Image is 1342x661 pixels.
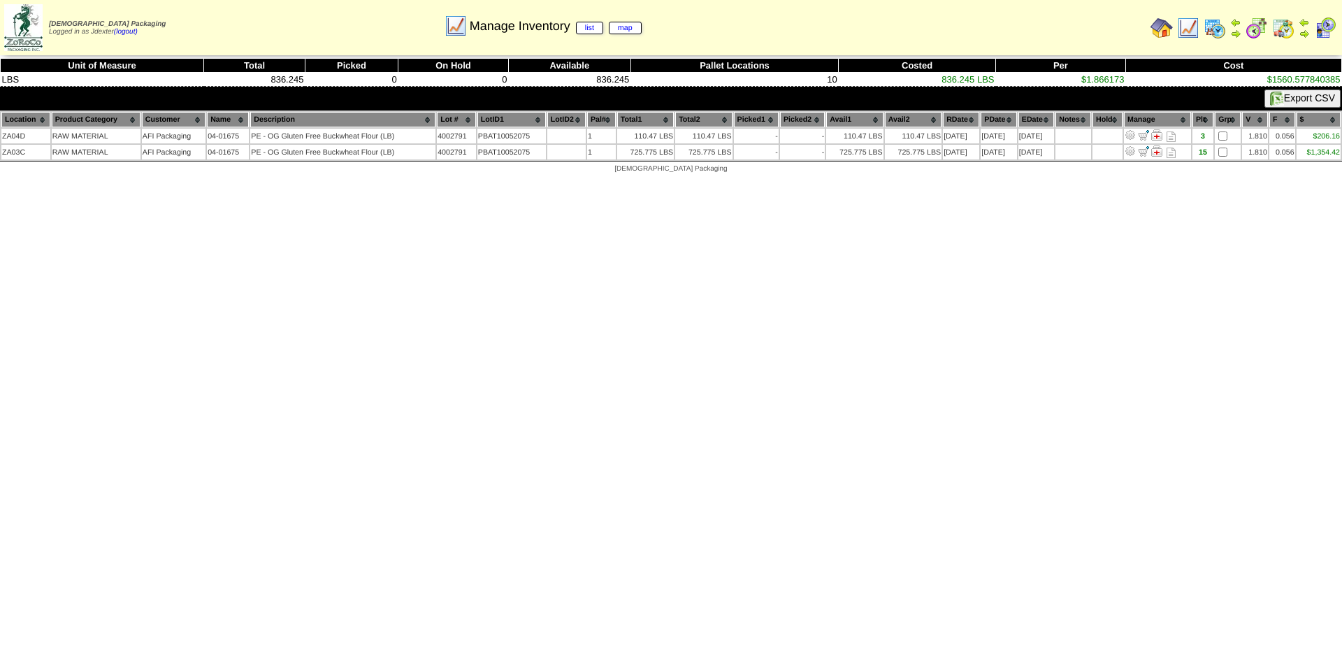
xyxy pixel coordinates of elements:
td: 110.47 LBS [826,129,883,143]
img: arrowright.gif [1299,28,1310,39]
td: [DATE] [1018,129,1054,143]
th: Available [508,59,630,73]
img: Manage Hold [1151,145,1162,157]
th: Total [204,59,305,73]
img: zoroco-logo-small.webp [4,4,43,51]
a: $206.16 [1297,132,1340,141]
td: 0 [305,73,398,87]
th: $ [1297,112,1341,127]
td: $1.866173 [996,73,1126,87]
th: Picked2 [780,112,825,127]
th: Plt [1192,112,1213,127]
th: Lot # [437,112,476,127]
td: 04-01675 [207,129,249,143]
a: list [576,22,603,34]
th: Unit of Measure [1,59,204,73]
td: 836.245 [204,73,305,87]
th: Grp [1215,112,1241,127]
img: arrowleft.gif [1230,17,1241,28]
th: Location [1,112,50,127]
th: Customer [142,112,205,127]
th: On Hold [398,59,509,73]
td: 10 [630,73,838,87]
img: calendarblend.gif [1246,17,1268,39]
td: [DATE] [943,129,979,143]
td: 725.775 LBS [675,145,732,159]
img: arrowright.gif [1230,28,1241,39]
th: Avail1 [826,112,883,127]
a: $1,354.42 [1297,148,1340,157]
img: line_graph.gif [1177,17,1199,39]
span: [DEMOGRAPHIC_DATA] Packaging [49,20,166,28]
th: Manage [1124,112,1191,127]
td: AFI Packaging [142,129,205,143]
th: LotID1 [477,112,546,127]
th: Total2 [675,112,732,127]
td: - [780,129,825,143]
td: - [734,145,779,159]
td: - [734,129,779,143]
th: LotID2 [547,112,586,127]
td: PBAT10052075 [477,129,546,143]
td: RAW MATERIAL [52,145,140,159]
th: Cost [1125,59,1341,73]
th: EDate [1018,112,1054,127]
th: Pallet Locations [630,59,838,73]
th: Picked1 [734,112,779,127]
span: Manage Inventory [470,19,642,34]
th: Notes [1055,112,1091,127]
span: [DEMOGRAPHIC_DATA] Packaging [614,165,727,173]
td: RAW MATERIAL [52,129,140,143]
td: $1560.577840385 [1125,73,1341,87]
img: excel.gif [1270,92,1284,106]
th: Description [250,112,435,127]
i: Note [1167,148,1176,158]
th: Per [996,59,1126,73]
th: V [1242,112,1268,127]
td: ZA04D [1,129,50,143]
th: Pal# [587,112,616,127]
th: F [1269,112,1295,127]
td: 0 [398,73,509,87]
td: [DATE] [1018,145,1054,159]
a: map [609,22,642,34]
img: Move [1138,145,1149,157]
img: Move [1138,129,1149,141]
td: - [780,145,825,159]
div: 1.810 [1243,132,1267,141]
img: calendarcustomer.gif [1314,17,1336,39]
td: AFI Packaging [142,145,205,159]
th: Avail2 [885,112,941,127]
td: 4002791 [437,145,476,159]
td: 1 [587,129,616,143]
div: 0.056 [1270,148,1294,157]
span: Logged in as Jdexter [49,20,166,36]
td: 1 [587,145,616,159]
th: Name [207,112,249,127]
div: 15 [1193,148,1213,157]
td: 725.775 LBS [826,145,883,159]
td: 836.245 [508,73,630,87]
a: (logout) [114,28,138,36]
td: ZA03C [1,145,50,159]
td: PE - OG Gluten Free Buckwheat Flour (LB) [250,129,435,143]
td: 110.47 LBS [675,129,732,143]
td: PE - OG Gluten Free Buckwheat Flour (LB) [250,145,435,159]
img: Adjust [1125,129,1136,141]
th: RDate [943,112,979,127]
img: line_graph.gif [445,15,467,37]
img: home.gif [1150,17,1173,39]
img: calendarprod.gif [1204,17,1226,39]
img: Adjust [1125,145,1136,157]
th: Total1 [617,112,674,127]
button: Export CSV [1264,90,1341,108]
td: 110.47 LBS [617,129,674,143]
td: 04-01675 [207,145,249,159]
td: 4002791 [437,129,476,143]
img: Manage Hold [1151,129,1162,141]
td: 110.47 LBS [885,129,941,143]
td: [DATE] [981,129,1016,143]
td: 836.245 LBS [839,73,996,87]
